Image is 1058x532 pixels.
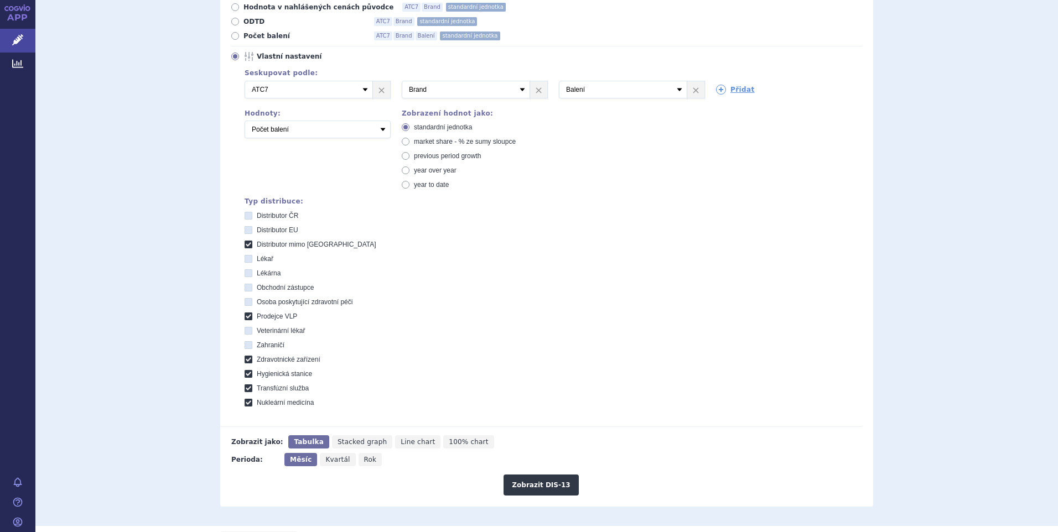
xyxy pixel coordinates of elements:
[374,32,392,40] span: ATC7
[716,85,755,95] a: Přidat
[243,32,365,40] span: Počet balení
[393,32,414,40] span: Brand
[414,166,457,174] span: year over year
[257,356,320,363] span: Zdravotnické zařízení
[245,197,862,205] div: Typ distribuce:
[446,3,506,12] span: standardní jednotka
[393,17,414,26] span: Brand
[257,298,352,306] span: Osoba poskytující zdravotní péči
[257,52,378,61] span: Vlastní nastavení
[257,241,376,248] span: Distributor mimo [GEOGRAPHIC_DATA]
[234,69,862,77] div: Seskupovat podle:
[257,399,314,406] span: Nukleární medicína
[234,81,862,98] div: 3
[257,284,314,291] span: Obchodní zástupce
[402,109,548,117] div: Zobrazení hodnot jako:
[402,3,421,12] span: ATC7
[257,341,284,349] span: Zahraničí
[416,32,437,40] span: Balení
[414,181,449,189] span: year to date
[243,3,393,12] span: Hodnota v nahlášených cenách původce
[504,474,578,496] button: Zobrazit DIS-13
[257,212,298,220] span: Distributor ČR
[401,438,435,446] span: Line chart
[257,370,312,378] span: Hygienická stanice
[245,109,391,117] div: Hodnoty:
[373,81,390,98] a: ×
[325,456,350,463] span: Kvartál
[374,17,392,26] span: ATC7
[530,81,547,98] a: ×
[440,32,500,40] span: standardní jednotka
[414,152,481,160] span: previous period growth
[231,453,279,466] div: Perioda:
[257,327,305,335] span: Veterinární lékař
[243,17,365,26] span: ODTD
[422,3,443,12] span: Brand
[294,438,323,446] span: Tabulka
[364,456,377,463] span: Rok
[257,269,281,277] span: Lékárna
[257,384,309,392] span: Transfúzní služba
[338,438,387,446] span: Stacked graph
[414,138,516,145] span: market share - % ze sumy sloupce
[290,456,312,463] span: Měsíc
[257,312,297,320] span: Prodejce VLP
[257,255,273,263] span: Lékař
[449,438,488,446] span: 100% chart
[231,435,283,448] div: Zobrazit jako:
[414,123,472,131] span: standardní jednotka
[257,226,298,234] span: Distributor EU
[687,81,704,98] a: ×
[417,17,477,26] span: standardní jednotka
